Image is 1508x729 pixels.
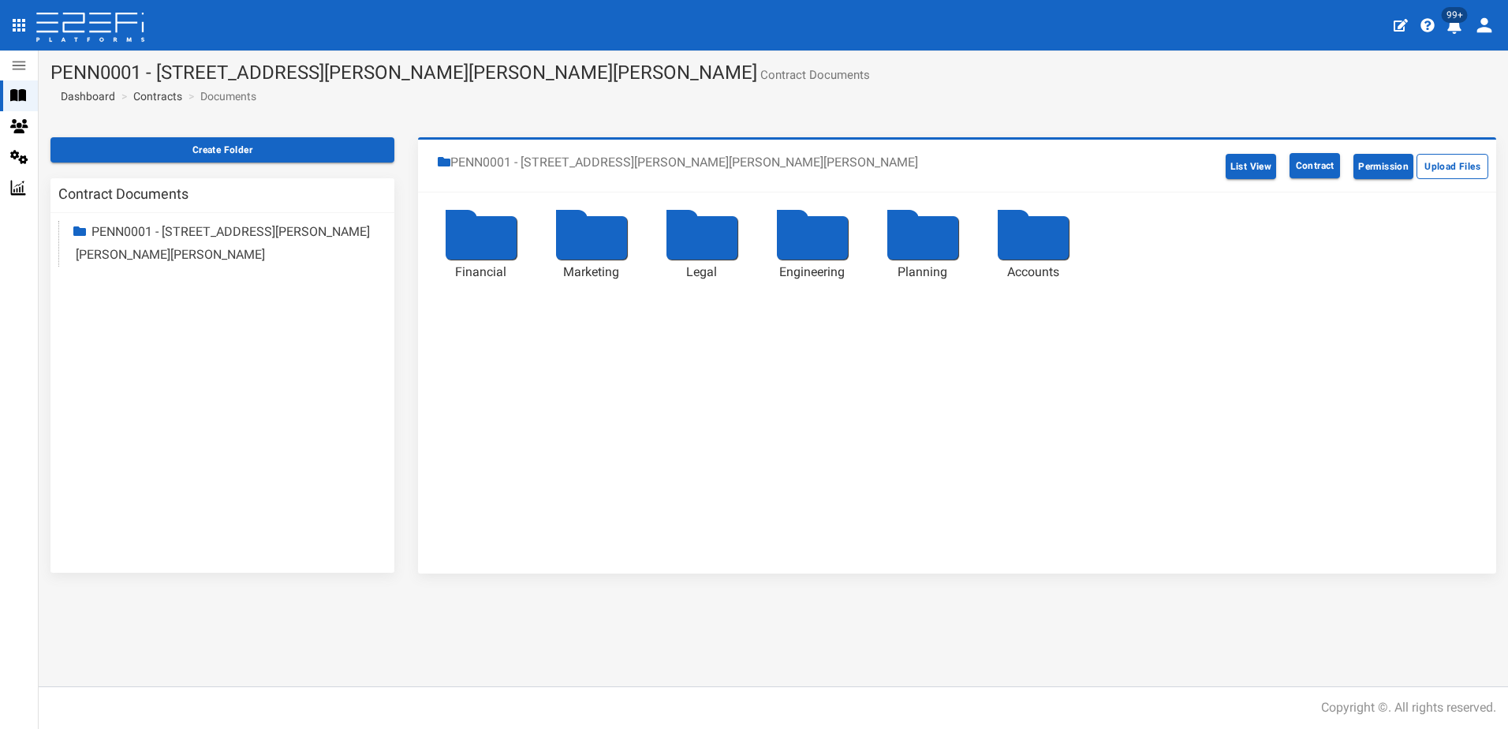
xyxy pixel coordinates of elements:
li: Documents [185,88,256,104]
button: Contract [1290,153,1340,178]
div: Engineering [773,264,852,282]
li: PENN0001 - [STREET_ADDRESS][PERSON_NAME][PERSON_NAME][PERSON_NAME] [438,154,918,172]
button: List View [1226,154,1277,179]
button: Permission [1353,154,1413,179]
small: Contract Documents [757,69,870,81]
button: Upload Files [1417,154,1488,179]
div: Planning [883,264,962,282]
div: Financial [442,264,521,282]
div: Legal [663,264,741,282]
span: Dashboard [54,90,115,103]
h1: PENN0001 - [STREET_ADDRESS][PERSON_NAME][PERSON_NAME][PERSON_NAME] [50,62,1496,83]
a: Dashboard [54,88,115,104]
div: Copyright ©. All rights reserved. [1321,699,1496,717]
h3: Contract Documents [58,187,188,201]
button: Create Folder [50,137,394,163]
a: Contracts [133,88,182,104]
div: Accounts [994,264,1073,282]
div: Marketing [552,264,631,282]
a: PENN0001 - [STREET_ADDRESS][PERSON_NAME][PERSON_NAME][PERSON_NAME] [76,224,370,262]
a: Contract [1279,148,1350,184]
